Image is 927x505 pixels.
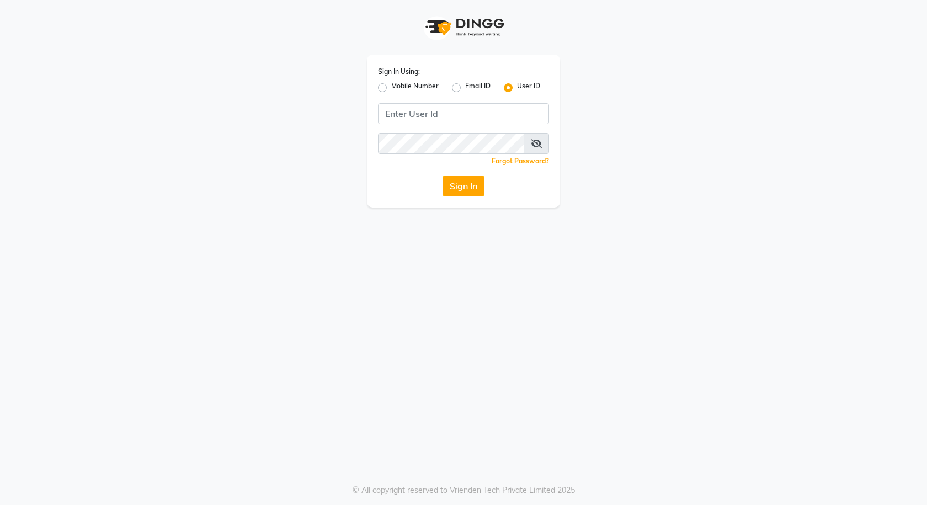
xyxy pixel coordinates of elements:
button: Sign In [443,176,484,196]
input: Username [378,103,549,124]
label: Sign In Using: [378,67,420,77]
a: Forgot Password? [492,157,549,165]
input: Username [378,133,524,154]
label: Email ID [465,81,491,94]
img: logo1.svg [419,11,508,44]
label: User ID [517,81,540,94]
label: Mobile Number [391,81,439,94]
